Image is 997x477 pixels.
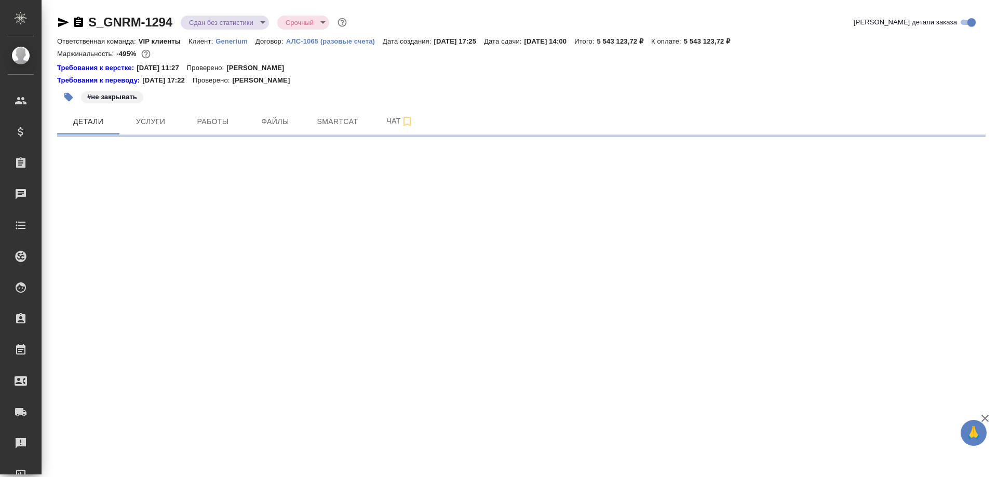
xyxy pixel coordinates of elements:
[88,15,172,29] a: S_GNRM-1294
[434,37,484,45] p: [DATE] 17:25
[524,37,575,45] p: [DATE] 14:00
[57,63,137,73] a: Требования к верстке:
[57,50,116,58] p: Маржинальность:
[57,86,80,108] button: Добавить тэг
[215,36,255,45] a: Generium
[139,47,153,61] button: 27393313.37 RUB; 38080.00 UAH;
[63,115,113,128] span: Детали
[651,37,684,45] p: К оплате:
[57,75,142,86] div: Нажми, чтобы открыть папку с инструкцией
[854,17,957,28] span: [PERSON_NAME] детали заказа
[313,115,362,128] span: Smartcat
[226,63,292,73] p: [PERSON_NAME]
[193,75,233,86] p: Проверено:
[57,16,70,29] button: Скопировать ссылку для ЯМессенджера
[186,18,257,27] button: Сдан без статистики
[87,92,137,102] p: #не закрывать
[375,115,425,128] span: Чат
[335,16,349,29] button: Доп статусы указывают на важность/срочность заказа
[250,115,300,128] span: Файлы
[57,75,142,86] a: Требования к переводу:
[80,92,144,101] span: не закрывать
[57,37,139,45] p: Ответственная команда:
[255,37,286,45] p: Договор:
[282,18,317,27] button: Срочный
[126,115,176,128] span: Услуги
[116,50,139,58] p: -495%
[401,115,413,128] svg: Подписаться
[188,115,238,128] span: Работы
[684,37,738,45] p: 5 543 123,72 ₽
[57,63,137,73] div: Нажми, чтобы открыть папку с инструкцией
[965,422,982,444] span: 🙏
[139,37,188,45] p: VIP клиенты
[142,75,193,86] p: [DATE] 17:22
[137,63,187,73] p: [DATE] 11:27
[277,16,329,30] div: Сдан без статистики
[597,37,651,45] p: 5 543 123,72 ₽
[215,37,255,45] p: Generium
[188,37,215,45] p: Клиент:
[181,16,269,30] div: Сдан без статистики
[574,37,597,45] p: Итого:
[286,36,383,45] a: АЛС-1065 (разовые счета)
[961,420,987,446] button: 🙏
[383,37,434,45] p: Дата создания:
[72,16,85,29] button: Скопировать ссылку
[484,37,524,45] p: Дата сдачи:
[187,63,227,73] p: Проверено:
[286,37,383,45] p: АЛС-1065 (разовые счета)
[232,75,298,86] p: [PERSON_NAME]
